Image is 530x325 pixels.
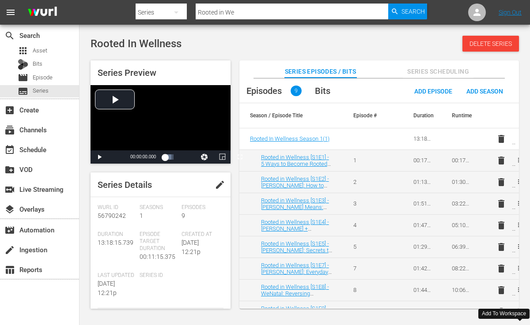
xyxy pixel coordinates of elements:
[462,36,519,52] button: Delete Series
[343,149,382,171] td: 1
[496,263,507,274] span: delete
[5,7,16,18] span: menu
[91,150,108,164] button: Play
[459,83,510,99] button: Add Season
[4,204,15,215] span: Overlays
[98,179,152,190] span: Series Details
[261,262,332,295] a: Rooted in Wellness [S1E7] - [PERSON_NAME]: Everyday Products that Are Making You Sick + How to Re...
[403,279,442,301] td: 01:44:07.730
[441,236,480,258] td: 06:39:55.375
[343,171,382,193] td: 2
[343,258,382,279] td: 7
[182,204,219,211] span: Episodes
[441,258,480,279] td: 08:22:12.072
[491,128,512,149] button: delete
[517,263,528,274] span: playlist_add
[499,9,522,16] a: Sign Out
[182,239,201,255] span: [DATE] 12:21p
[291,86,302,96] span: 9
[4,225,15,235] span: Automation
[98,204,135,211] span: Wurl Id
[403,149,442,171] td: 00:17:54.340
[491,193,512,214] button: delete
[403,214,442,236] td: 01:47:25.138
[343,279,382,301] td: 8
[388,4,427,19] button: Search
[441,149,480,171] td: 00:17:54.340
[441,193,480,214] td: 03:22:37.445
[33,86,49,95] span: Series
[140,212,143,219] span: 1
[517,242,528,252] span: playlist_add
[261,284,329,310] a: Rooted in Wellness [S1E8] - WeNatal: Reversing Infertility and PCOS + How Men Play a Role in Fert...
[315,86,330,96] span: Bits
[285,66,356,77] span: Series Episodes / Bits
[441,171,480,193] td: 01:30:57.285
[441,301,480,322] td: 11:48:49.679
[215,179,225,190] span: edit
[343,214,382,236] td: 4
[140,231,177,252] span: Episode Target Duration
[209,174,231,195] button: edit
[441,279,480,301] td: 10:06:19.802
[98,212,126,219] span: 56790242
[459,88,510,95] span: Add Season
[482,310,526,318] div: Add To Workspace
[4,30,15,41] span: Search
[261,197,329,230] a: Rooted in Wellness [S1E3] - [PERSON_NAME] Means: Finding Optimal Metabolic Health through Ancient...
[343,236,382,258] td: 5
[401,4,425,19] span: Search
[491,258,512,279] button: delete
[98,67,156,78] span: Series Preview
[403,171,442,193] td: 01:13:02.945
[403,258,442,279] td: 01:42:16.697
[343,193,382,214] td: 3
[182,212,185,219] span: 9
[213,150,231,164] button: Picture-in-Picture
[261,154,331,174] a: Rooted in Wellness [S1E1] - 5 Ways to Become Rooted in Wellness
[403,301,442,322] td: 01:42:29.877
[496,220,507,231] span: delete
[491,301,512,322] button: delete
[462,40,519,47] span: Delete Series
[403,193,442,214] td: 01:51:40.160
[441,214,480,236] td: 05:10:02.583
[140,272,177,279] span: Series ID
[517,155,528,166] span: playlist_add
[246,86,282,96] span: Episodes
[403,66,473,77] span: Series Scheduling
[496,177,507,187] span: delete
[491,215,512,236] button: delete
[98,272,135,279] span: Last Updated
[33,73,53,82] span: Episode
[496,198,507,209] span: delete
[18,45,28,56] span: Asset
[4,265,15,275] span: Reports
[18,86,28,97] span: Series
[196,150,213,164] button: Jump To Time
[403,103,442,128] th: Duration
[441,103,480,128] th: Runtime
[496,134,507,144] span: delete
[403,236,442,258] td: 01:29:52.792
[4,125,15,135] span: Channels
[165,154,174,160] div: Progress Bar
[98,280,117,296] span: [DATE] 12:21p
[98,239,133,246] span: 13:18:15.739
[18,72,28,83] span: Episode
[140,253,175,260] span: 00:11:15.375
[261,219,329,258] a: Rooted in Wellness [S1E4] - [PERSON_NAME] + [PERSON_NAME]: Plant-Based Muscle Building, Digestion...
[33,46,47,55] span: Asset
[182,231,219,238] span: Created At
[4,105,15,116] span: Create
[496,155,507,166] span: delete
[4,184,15,195] span: Live Streaming
[250,135,329,142] a: Rooted In Wellness Season 1(1)
[491,280,512,301] button: delete
[33,60,42,68] span: Bits
[491,172,512,193] button: delete
[250,135,329,142] span: Rooted In Wellness Season 1 ( 1 )
[130,154,156,159] span: 00:00:00.000
[496,242,507,252] span: delete
[91,37,182,50] span: Rooted In Wellness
